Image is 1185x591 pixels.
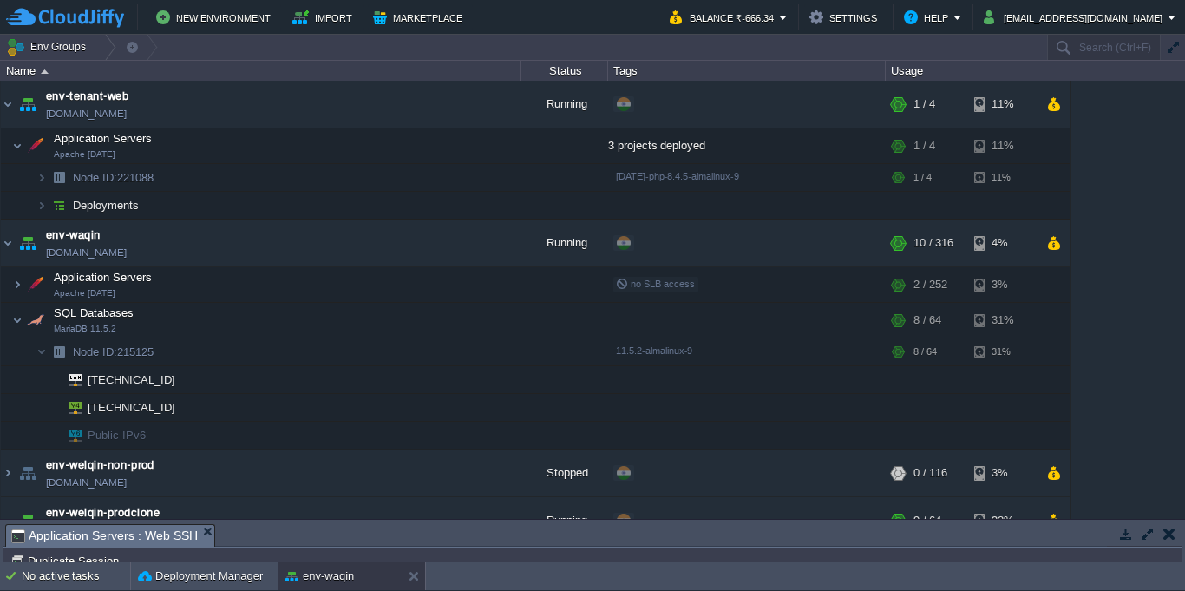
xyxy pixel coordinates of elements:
[47,422,57,449] img: AMDAwAAAACH5BAEAAAAALAAAAAABAAEAAAICRAEAOw==
[46,456,154,474] a: env-welqin-non-prod
[6,35,92,59] button: Env Groups
[156,7,276,28] button: New Environment
[52,306,136,319] a: SQL DatabasesMariaDB 11.5.2
[974,164,1031,191] div: 11%
[11,525,198,547] span: Application Servers : Web SSH
[57,366,82,393] img: AMDAwAAAACH5BAEAAAAALAAAAAABAAEAAAICRAEAOw==
[913,303,941,338] div: 8 / 64
[285,568,354,585] button: env-waqin
[521,81,608,128] div: Running
[73,171,117,184] span: Node ID:
[974,128,1031,163] div: 11%
[616,171,739,181] span: [DATE]-php-8.4.5-almalinux-9
[52,132,154,145] a: Application ServersApache [DATE]
[41,69,49,74] img: AMDAwAAAACH5BAEAAAAALAAAAAABAAEAAAICRAEAOw==
[12,267,23,302] img: AMDAwAAAACH5BAEAAAAALAAAAAABAAEAAAICRAEAOw==
[522,61,607,81] div: Status
[616,279,695,289] span: no SLB access
[974,81,1031,128] div: 11%
[10,553,124,568] button: Duplicate Session
[809,7,882,28] button: Settings
[913,338,937,365] div: 8 / 64
[54,288,115,299] span: Apache [DATE]
[23,303,48,338] img: AMDAwAAAACH5BAEAAAAALAAAAAABAAEAAAICRAEAOw==
[16,497,40,544] img: AMDAwAAAACH5BAEAAAAALAAAAAABAAEAAAICRAEAOw==
[913,267,947,302] div: 2 / 252
[86,401,178,414] a: [TECHNICAL_ID]
[292,7,357,28] button: Import
[46,88,128,105] span: env-tenant-web
[12,128,23,163] img: AMDAwAAAACH5BAEAAAAALAAAAAABAAEAAAICRAEAOw==
[887,61,1070,81] div: Usage
[913,81,935,128] div: 1 / 4
[974,267,1031,302] div: 3%
[974,450,1031,496] div: 3%
[36,164,47,191] img: AMDAwAAAACH5BAEAAAAALAAAAAABAAEAAAICRAEAOw==
[16,81,40,128] img: AMDAwAAAACH5BAEAAAAALAAAAAABAAEAAAICRAEAOw==
[47,366,57,393] img: AMDAwAAAACH5BAEAAAAALAAAAAABAAEAAAICRAEAOw==
[974,497,1031,544] div: 32%
[36,192,47,219] img: AMDAwAAAACH5BAEAAAAALAAAAAABAAEAAAICRAEAOw==
[974,338,1031,365] div: 31%
[2,61,520,81] div: Name
[16,450,40,496] img: AMDAwAAAACH5BAEAAAAALAAAAAABAAEAAAICRAEAOw==
[46,504,160,522] a: env-welqin-prodclone
[913,450,947,496] div: 0 / 116
[138,568,263,585] button: Deployment Manager
[86,429,148,442] a: Public IPv6
[904,7,953,28] button: Help
[46,105,127,122] a: [DOMAIN_NAME]
[1,81,15,128] img: AMDAwAAAACH5BAEAAAAALAAAAAABAAEAAAICRAEAOw==
[1,497,15,544] img: AMDAwAAAACH5BAEAAAAALAAAAAABAAEAAAICRAEAOw==
[73,345,117,358] span: Node ID:
[521,497,608,544] div: Running
[71,198,141,213] a: Deployments
[16,220,40,266] img: AMDAwAAAACH5BAEAAAAALAAAAAABAAEAAAICRAEAOw==
[974,303,1031,338] div: 31%
[86,394,178,421] span: [TECHNICAL_ID]
[46,244,127,261] a: [DOMAIN_NAME]
[47,338,71,365] img: AMDAwAAAACH5BAEAAAAALAAAAAABAAEAAAICRAEAOw==
[373,7,468,28] button: Marketplace
[23,128,48,163] img: AMDAwAAAACH5BAEAAAAALAAAAAABAAEAAAICRAEAOw==
[71,345,156,359] a: Node ID:215125
[616,345,692,356] span: 11.5.2-almalinux-9
[913,164,932,191] div: 1 / 4
[54,149,115,160] span: Apache [DATE]
[608,128,886,163] div: 3 projects deployed
[913,220,953,266] div: 10 / 316
[46,474,127,491] a: [DOMAIN_NAME]
[12,303,23,338] img: AMDAwAAAACH5BAEAAAAALAAAAAABAAEAAAICRAEAOw==
[57,422,82,449] img: AMDAwAAAACH5BAEAAAAALAAAAAABAAEAAAICRAEAOw==
[47,192,71,219] img: AMDAwAAAACH5BAEAAAAALAAAAAABAAEAAAICRAEAOw==
[670,7,779,28] button: Balance ₹-666.34
[71,170,156,185] span: 221088
[23,267,48,302] img: AMDAwAAAACH5BAEAAAAALAAAAAABAAEAAAICRAEAOw==
[71,345,156,359] span: 215125
[913,128,935,163] div: 1 / 4
[52,131,154,146] span: Application Servers
[984,7,1168,28] button: [EMAIL_ADDRESS][DOMAIN_NAME]
[52,270,154,285] span: Application Servers
[521,220,608,266] div: Running
[52,305,136,320] span: SQL Databases
[52,271,154,284] a: Application ServersApache [DATE]
[22,562,130,590] div: No active tasks
[1,220,15,266] img: AMDAwAAAACH5BAEAAAAALAAAAAABAAEAAAICRAEAOw==
[71,170,156,185] a: Node ID:221088
[6,7,124,29] img: CloudJiffy
[86,373,178,386] a: [TECHNICAL_ID]
[46,227,101,244] a: env-waqin
[609,61,885,81] div: Tags
[974,220,1031,266] div: 4%
[1112,522,1168,574] iframe: chat widget
[86,366,178,393] span: [TECHNICAL_ID]
[521,450,608,496] div: Stopped
[54,324,116,334] span: MariaDB 11.5.2
[57,394,82,421] img: AMDAwAAAACH5BAEAAAAALAAAAAABAAEAAAICRAEAOw==
[913,497,941,544] div: 9 / 64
